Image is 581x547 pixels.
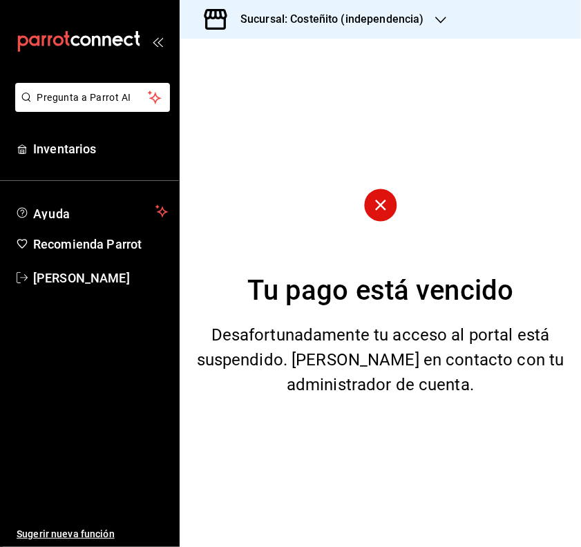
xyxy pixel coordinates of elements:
span: Recomienda Parrot [33,235,168,253]
button: open_drawer_menu [152,36,163,47]
button: Pregunta a Parrot AI [15,83,170,112]
span: [PERSON_NAME] [33,269,168,287]
span: Ayuda [33,203,150,220]
h3: Sucursal: Costeñito (independencia) [229,11,424,28]
div: Tu pago está vencido [247,270,514,311]
span: Sugerir nueva función [17,527,168,541]
a: Pregunta a Parrot AI [10,100,170,115]
div: Desafortunadamente tu acceso al portal está suspendido. [PERSON_NAME] en contacto con tu administ... [193,323,568,397]
span: Pregunta a Parrot AI [37,90,149,105]
span: Inventarios [33,140,168,158]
